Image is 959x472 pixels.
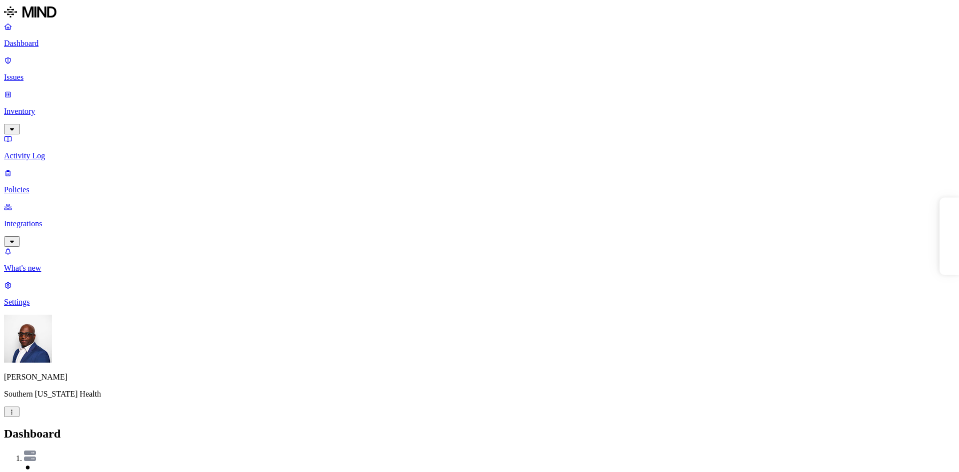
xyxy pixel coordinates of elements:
[24,451,36,461] img: azure-files.svg
[4,90,955,133] a: Inventory
[4,39,955,48] p: Dashboard
[4,4,955,22] a: MIND
[4,281,955,307] a: Settings
[4,247,955,273] a: What's new
[4,4,56,20] img: MIND
[4,185,955,194] p: Policies
[4,22,955,48] a: Dashboard
[4,107,955,116] p: Inventory
[4,202,955,245] a: Integrations
[4,298,955,307] p: Settings
[4,168,955,194] a: Policies
[4,427,955,441] h2: Dashboard
[4,219,955,228] p: Integrations
[4,56,955,82] a: Issues
[4,73,955,82] p: Issues
[4,390,955,399] p: Southern [US_STATE] Health
[4,315,52,363] img: Gregory Thomas
[4,264,955,273] p: What's new
[4,134,955,160] a: Activity Log
[4,151,955,160] p: Activity Log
